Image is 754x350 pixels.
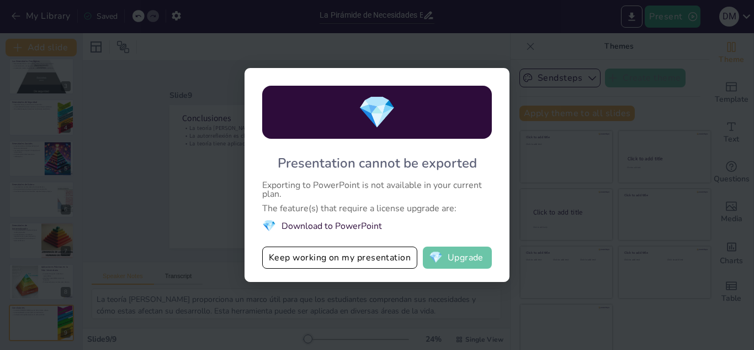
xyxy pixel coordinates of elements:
button: Keep working on my presentation [262,247,417,269]
span: diamond [358,91,396,134]
div: Presentation cannot be exported [278,154,477,172]
span: diamond [429,252,443,263]
div: The feature(s) that require a license upgrade are: [262,204,492,213]
li: Download to PowerPoint [262,218,492,233]
span: diamond [262,218,276,233]
button: diamondUpgrade [423,247,492,269]
div: Exporting to PowerPoint is not available in your current plan. [262,181,492,198]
